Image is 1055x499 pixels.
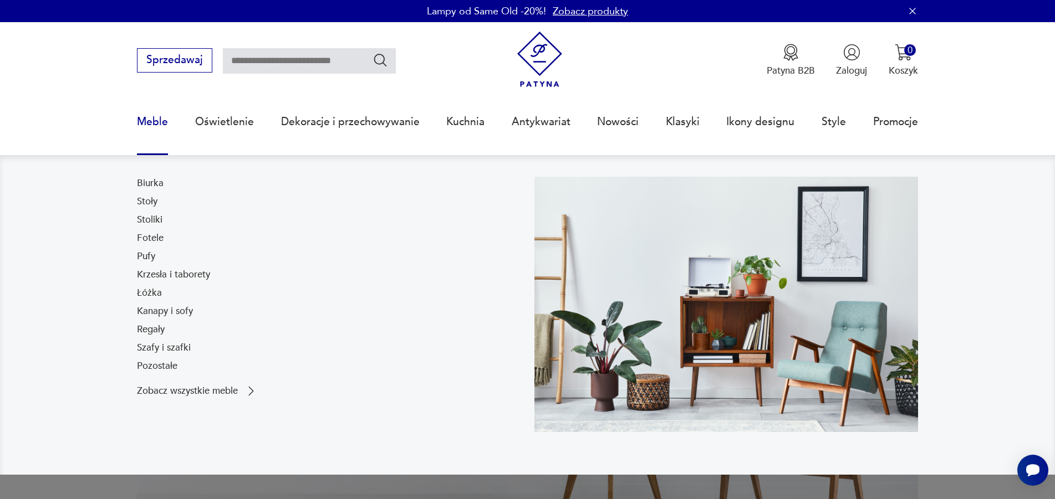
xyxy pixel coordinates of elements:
[137,213,162,227] a: Stoliki
[195,96,254,147] a: Oświetlenie
[137,286,162,300] a: Łóżka
[767,44,815,77] button: Patyna B2B
[553,4,628,18] a: Zobacz produkty
[534,177,918,432] img: 969d9116629659dbb0bd4e745da535dc.jpg
[873,96,918,147] a: Promocje
[1017,455,1048,486] iframe: Smartsupp widget button
[767,64,815,77] p: Patyna B2B
[843,44,860,61] img: Ikonka użytkownika
[597,96,639,147] a: Nowości
[137,341,191,354] a: Szafy i szafki
[822,96,846,147] a: Style
[836,64,867,77] p: Zaloguj
[895,44,912,61] img: Ikona koszyka
[512,96,570,147] a: Antykwariat
[281,96,420,147] a: Dekoracje i przechowywanie
[137,384,258,398] a: Zobacz wszystkie meble
[427,4,546,18] p: Lampy od Same Old -20%!
[904,44,916,56] div: 0
[137,96,168,147] a: Meble
[666,96,700,147] a: Klasyki
[889,44,918,77] button: 0Koszyk
[137,323,165,336] a: Regały
[137,268,210,281] a: Krzesła i taborety
[137,195,157,208] a: Stoły
[782,44,799,61] img: Ikona medalu
[137,177,164,190] a: Biurka
[137,232,164,245] a: Fotele
[137,387,238,395] p: Zobacz wszystkie meble
[889,64,918,77] p: Koszyk
[446,96,485,147] a: Kuchnia
[137,305,193,318] a: Kanapy i sofy
[836,44,867,77] button: Zaloguj
[137,48,212,73] button: Sprzedawaj
[512,32,568,88] img: Patyna - sklep z meblami i dekoracjami vintage
[137,56,212,65] a: Sprzedawaj
[767,44,815,77] a: Ikona medaluPatyna B2B
[137,250,155,263] a: Pufy
[373,52,389,68] button: Szukaj
[726,96,794,147] a: Ikony designu
[137,359,177,373] a: Pozostałe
